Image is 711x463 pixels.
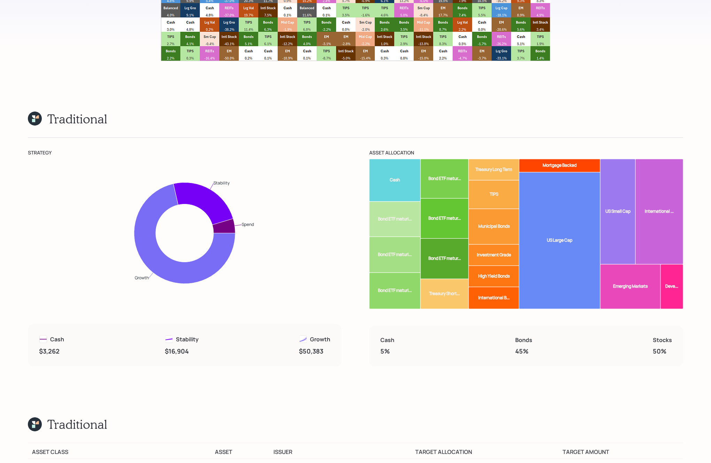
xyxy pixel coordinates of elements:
h4: 50% [653,348,672,355]
text: Growth [135,275,149,281]
h5: Stability [176,336,199,343]
h4: $3,262 [39,348,64,355]
div: Strategy [28,149,341,156]
h4: 5% [380,348,394,355]
h5: Cash [380,337,394,343]
h4: $16,904 [165,348,199,355]
h1: Traditional [47,417,107,432]
th: Target Allocation [411,443,558,459]
h5: Cash [50,336,64,343]
h5: Bonds [515,337,532,343]
h4: $50,383 [299,348,330,355]
text: Spend [242,221,254,227]
th: Asset [211,443,269,459]
h1: Traditional [47,111,107,126]
h5: Stocks [653,337,672,343]
h5: Growth [310,336,330,343]
div: Asset Allocation [369,149,683,156]
text: Stability [214,180,230,186]
h4: 45% [515,348,532,355]
th: Asset Class [28,443,211,459]
th: Issuer [269,443,411,459]
th: Target Amount [558,443,683,459]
